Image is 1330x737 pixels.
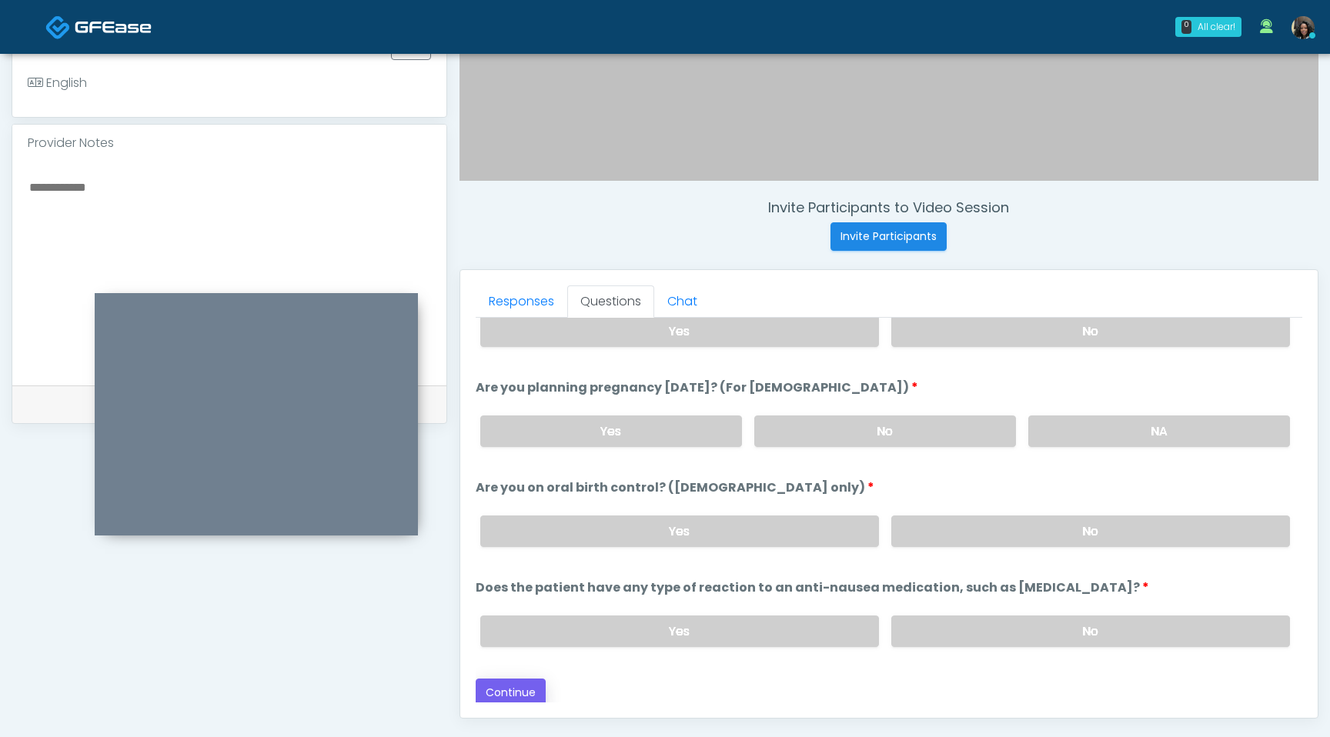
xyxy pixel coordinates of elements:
[480,315,879,347] label: Yes
[1292,16,1315,39] img: Nike Elizabeth Akinjero
[28,74,87,92] div: English
[480,415,742,447] label: Yes
[476,379,918,397] label: Are you planning pregnancy [DATE]? (For [DEMOGRAPHIC_DATA])
[1181,20,1191,34] div: 0
[654,285,710,318] a: Chat
[891,315,1290,347] label: No
[1166,11,1251,43] a: 0 All clear!
[830,222,947,251] button: Invite Participants
[476,479,874,497] label: Are you on oral birth control? ([DEMOGRAPHIC_DATA] only)
[567,285,654,318] a: Questions
[45,15,71,40] img: Docovia
[754,415,1016,447] label: No
[476,679,546,707] button: Continue
[75,19,152,35] img: Docovia
[12,125,446,162] div: Provider Notes
[12,6,58,52] button: Open LiveChat chat widget
[476,285,567,318] a: Responses
[480,515,879,547] label: Yes
[476,579,1149,597] label: Does the patient have any type of reaction to an anti-nausea medication, such as [MEDICAL_DATA]?
[1028,415,1290,447] label: NA
[480,615,879,647] label: Yes
[1198,20,1235,34] div: All clear!
[45,2,152,52] a: Docovia
[459,199,1318,216] h4: Invite Participants to Video Session
[891,515,1290,547] label: No
[891,615,1290,647] label: No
